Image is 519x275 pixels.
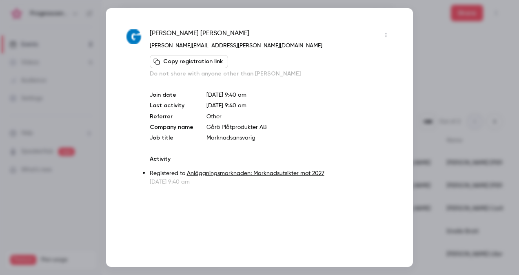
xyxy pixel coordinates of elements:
[150,43,322,49] a: [PERSON_NAME][EMAIL_ADDRESS][PERSON_NAME][DOMAIN_NAME]
[206,134,393,142] p: Marknadsansvarig
[150,102,193,110] p: Last activity
[126,29,142,44] img: gppab.se
[206,103,246,109] span: [DATE] 9:40 am
[150,55,228,68] button: Copy registration link
[150,134,193,142] p: Job title
[150,178,393,186] p: [DATE] 9:40 am
[150,169,393,178] p: Registered to
[150,123,193,131] p: Company name
[150,70,393,78] p: Do not share with anyone other than [PERSON_NAME]
[150,113,193,121] p: Referrer
[187,171,324,176] a: Anläggningsmarknaden: Marknadsutsikter mot 2027
[206,113,393,121] p: Other
[150,91,193,99] p: Join date
[206,123,393,131] p: Gårö Plåtprodukter AB
[150,29,249,42] span: [PERSON_NAME] [PERSON_NAME]
[150,155,393,163] p: Activity
[206,91,393,99] p: [DATE] 9:40 am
